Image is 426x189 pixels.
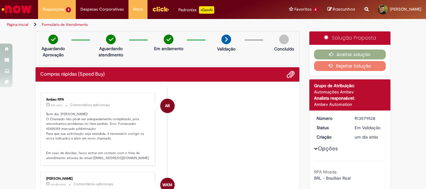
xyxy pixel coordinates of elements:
[46,98,150,102] div: Ambev RPA
[314,175,351,181] span: BRL - Brazilian Real
[333,6,355,12] span: Rascunhos
[178,6,214,14] div: Padroniza
[355,134,384,140] div: 30/09/2025 07:30:31
[51,182,66,186] time: 30/09/2025 08:17:01
[314,83,386,89] div: Grupo de Atribuição:
[48,35,58,44] img: check-circle-green.png
[46,177,150,181] div: [PERSON_NAME]
[221,35,231,44] img: arrow-next.png
[312,134,350,140] dt: Criação
[51,103,62,107] time: 30/09/2025 08:24:49
[96,45,126,58] p: Aguardando atendimento
[312,115,350,121] dt: Número
[133,6,143,12] span: More
[7,22,28,27] a: Página inicial
[355,134,378,140] span: um dia atrás
[164,35,173,44] img: check-circle-green.png
[355,115,384,121] div: R13579528
[160,99,175,113] div: Ambev RPA
[355,125,384,131] div: Em Validação
[314,50,386,59] button: Aceitar solução
[80,6,124,12] span: Despesas Corporativas
[274,46,294,52] p: Concluído
[313,7,318,12] span: 4
[46,112,150,161] p: Bom dia, [PERSON_NAME]! O Chamado não pôde ser adequadamente completado, pois encontramos problem...
[38,45,68,58] p: Aguardando Aprovação
[51,103,62,107] span: 24h atrás
[40,72,105,77] h2: Compras rápidas (Speed Buy) Histórico de tíquete
[70,102,110,108] small: Comentários adicionais
[390,7,421,12] span: [PERSON_NAME]
[312,125,350,131] dt: Status
[309,31,391,45] div: Solução Proposta
[165,98,170,113] span: AR
[294,6,312,12] span: Favoritos
[199,6,214,14] p: +GenAi
[314,61,386,71] button: Rejeitar Solução
[154,45,183,52] p: Em andamento
[314,95,386,101] div: Analista responsável:
[66,7,71,12] span: 4
[42,22,88,27] a: Formulário de Atendimento
[5,19,279,31] ul: Trilhas de página
[314,89,386,95] div: Automações Ambev
[355,134,378,140] time: 30/09/2025 07:30:31
[314,169,336,175] b: RPA Moeda
[106,35,116,44] img: check-circle-green.png
[314,101,386,107] div: Ambev Automation
[74,182,114,187] small: Comentários adicionais
[287,70,295,78] button: Adicionar anexos
[51,182,66,186] span: um dia atrás
[1,3,33,16] img: ServiceNow
[43,6,65,12] span: Requisições
[327,7,355,12] a: Rascunhos
[152,4,169,14] img: click_logo_yellow_360x200.png
[279,35,289,44] img: img-circle-grey.png
[217,46,235,52] p: Validação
